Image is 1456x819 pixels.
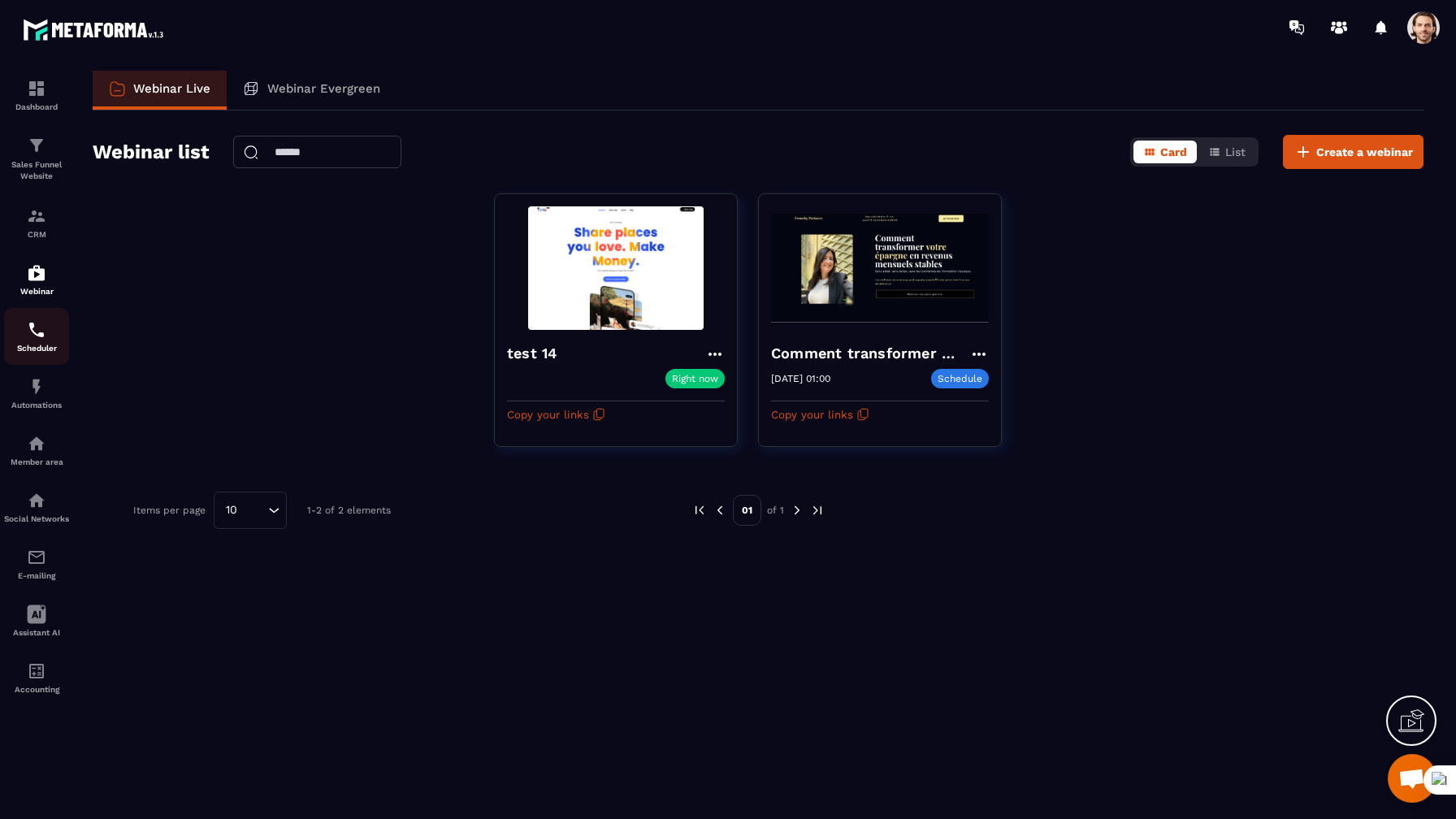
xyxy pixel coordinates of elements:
p: Automations [4,401,69,409]
a: automationsautomationsAutomations [4,365,69,422]
button: List [1198,141,1255,163]
img: webinar-background [771,206,989,330]
h4: Comment transformer votre épargne en un revenus mensuels stables [771,342,969,365]
p: 01 [733,495,761,526]
a: Webinar Live [93,71,227,110]
a: formationformationDashboard [4,67,69,123]
p: Member area [4,457,69,466]
img: logo [23,15,169,45]
button: Create a webinar [1283,135,1423,169]
img: scheduler [27,320,46,340]
h2: Webinar list [93,136,209,168]
img: prev [692,503,707,518]
img: automations [27,377,46,396]
img: email [27,548,46,567]
p: Sales Funnel Website [4,159,69,182]
h4: test 14 [507,342,565,365]
button: Copy your links [771,401,869,427]
img: formation [27,136,46,155]
a: formationformationSales Funnel Website [4,123,69,194]
p: Webinar Live [133,81,210,96]
img: webinar-background [507,206,725,330]
a: social-networksocial-networkSocial Networks [4,479,69,535]
img: social-network [27,491,46,510]
p: Accounting [4,685,69,694]
div: Mở cuộc trò chuyện [1388,754,1436,803]
p: Scheduler [4,344,69,353]
a: emailemailE-mailing [4,535,69,592]
p: Schedule [931,369,989,388]
span: Create a webinar [1316,144,1413,160]
p: [DATE] 01:00 [771,373,830,384]
a: automationsautomationsWebinar [4,251,69,308]
a: automationsautomationsMember area [4,422,69,479]
p: Webinar [4,287,69,296]
input: Search for option [243,501,264,519]
img: automations [27,263,46,283]
a: Assistant AI [4,592,69,649]
p: Dashboard [4,102,69,111]
p: E-mailing [4,571,69,580]
p: 1-2 of 2 elements [307,505,391,516]
p: of 1 [767,504,784,517]
img: accountant [27,661,46,681]
a: accountantaccountantAccounting [4,649,69,706]
p: Assistant AI [4,628,69,637]
img: next [790,503,804,518]
img: formation [27,206,46,226]
img: formation [27,79,46,98]
a: formationformationCRM [4,194,69,251]
span: List [1225,145,1246,158]
span: 10 [220,501,243,519]
p: Webinar Evergreen [267,81,380,96]
img: next [810,503,825,518]
button: Copy your links [507,401,605,427]
img: prev [713,503,727,518]
img: automations [27,434,46,453]
p: Right now [672,373,718,384]
p: Social Networks [4,514,69,523]
div: Search for option [214,492,287,529]
button: Card [1133,141,1197,163]
p: Items per page [133,505,206,516]
a: schedulerschedulerScheduler [4,308,69,365]
span: Card [1160,145,1187,158]
p: CRM [4,230,69,239]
